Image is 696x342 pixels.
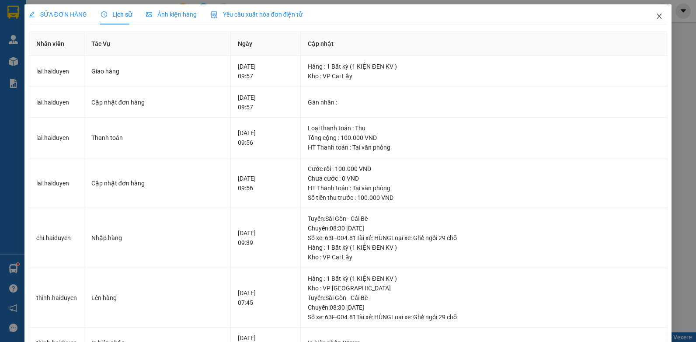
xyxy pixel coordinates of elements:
div: Loại thanh toán : Thu [308,123,660,133]
button: Close [647,4,672,29]
td: thinh.haiduyen [29,268,84,328]
th: Ngày [231,32,301,56]
div: Tuyến : Sài Gòn - Cái Bè Chuyến: 08:30 [DATE] Số xe: 63F-004.81 Tài xế: HÙNG Loại xe: Ghế ngồi 29... [308,214,660,243]
span: SỬA ĐƠN HÀNG [29,11,87,18]
td: lai.haiduyen [29,56,84,87]
div: Kho : VP [GEOGRAPHIC_DATA] [308,283,660,293]
div: [DATE] 09:57 [238,62,293,81]
div: Tổng cộng : 100.000 VND [308,133,660,143]
td: lai.haiduyen [29,87,84,118]
div: Hàng : 1 Bất kỳ (1 KIỆN ĐEN KV ) [308,274,660,283]
div: Tuyến : Sài Gòn - Cái Bè Chuyến: 08:30 [DATE] Số xe: 63F-004.81 Tài xế: HÙNG Loại xe: Ghế ngồi 29... [308,293,660,322]
div: Thanh toán [91,133,223,143]
span: clock-circle [101,11,107,17]
span: Ảnh kiện hàng [146,11,197,18]
div: [DATE] 09:56 [238,128,293,147]
div: Kho : VP Cai Lậy [308,252,660,262]
span: close [656,13,663,20]
div: [DATE] 09:39 [238,228,293,248]
span: edit [29,11,35,17]
div: Nhập hàng [91,233,223,243]
span: Lịch sử [101,11,132,18]
div: Gán nhãn : [308,98,660,107]
td: lai.haiduyen [29,158,84,209]
div: Cập nhật đơn hàng [91,178,223,188]
span: picture [146,11,152,17]
div: Số tiền thu trước : 100.000 VND [308,193,660,202]
div: Lên hàng [91,293,223,303]
div: Hàng : 1 Bất kỳ (1 KIỆN ĐEN KV ) [308,62,660,71]
td: chi.haiduyen [29,208,84,268]
div: HT Thanh toán : Tại văn phòng [308,183,660,193]
div: Giao hàng [91,66,223,76]
th: Nhân viên [29,32,84,56]
div: Kho : VP Cai Lậy [308,71,660,81]
th: Tác Vụ [84,32,231,56]
div: [DATE] 07:45 [238,288,293,307]
td: lai.haiduyen [29,118,84,158]
div: Cập nhật đơn hàng [91,98,223,107]
div: Chưa cước : 0 VND [308,174,660,183]
div: Cước rồi : 100.000 VND [308,164,660,174]
span: Yêu cầu xuất hóa đơn điện tử [211,11,303,18]
div: [DATE] 09:56 [238,174,293,193]
div: HT Thanh toán : Tại văn phòng [308,143,660,152]
img: icon [211,11,218,18]
div: Hàng : 1 Bất kỳ (1 KIỆN ĐEN KV ) [308,243,660,252]
div: [DATE] 09:57 [238,93,293,112]
th: Cập nhật [301,32,667,56]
